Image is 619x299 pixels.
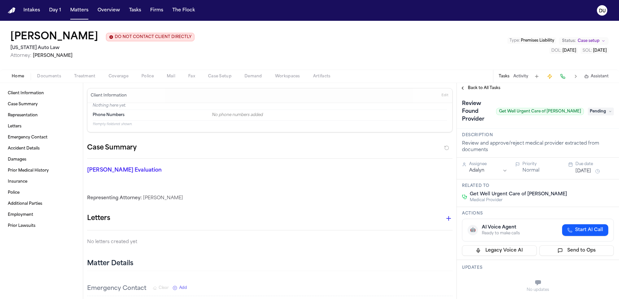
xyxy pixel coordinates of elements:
[462,245,537,256] button: Legacy Voice AI
[208,74,231,79] span: Case Setup
[562,49,576,53] span: [DATE]
[575,168,591,175] button: [DATE]
[5,132,78,143] a: Emergency Contact
[509,39,520,43] span: Type :
[5,199,78,209] a: Additional Parties
[167,74,175,79] span: Mail
[109,74,128,79] span: Coverage
[93,122,447,127] p: 11 empty fields not shown.
[457,85,504,91] button: Back to All Tasks
[594,167,601,175] button: Snooze task
[440,90,450,101] button: Edit
[462,183,614,188] h3: Related to
[275,74,300,79] span: Workspaces
[313,74,331,79] span: Artifacts
[459,98,494,124] h1: Review Found Provider
[591,74,609,79] span: Assistant
[507,37,556,44] button: Edit Type: Premises Liability
[545,72,554,81] button: Create Immediate Task
[10,31,98,43] button: Edit matter name
[5,221,78,231] a: Prior Lawsuits
[562,38,576,44] span: Status:
[499,74,509,79] button: Tasks
[93,103,447,110] p: Nothing here yet.
[87,143,137,153] h2: Case Summary
[470,227,476,233] span: 🤖
[95,5,123,16] button: Overview
[522,167,539,174] button: Normal
[584,74,609,79] button: Assistant
[10,53,32,58] span: Attorney:
[462,133,614,138] h3: Description
[5,165,78,176] a: Prior Medical History
[12,74,24,79] span: Home
[581,47,609,54] button: Edit SOL: 2028-03-11
[5,88,78,98] a: Client Information
[593,49,607,53] span: [DATE]
[159,285,169,291] span: Clear
[115,34,191,40] span: DO NOT CONTACT CLIENT DIRECTLY
[575,162,614,167] div: Due date
[87,284,146,293] h3: Emergency Contact
[170,5,198,16] button: The Flock
[462,211,614,216] h3: Actions
[10,31,98,43] h1: [PERSON_NAME]
[5,121,78,132] a: Letters
[583,49,592,53] span: SOL :
[8,7,16,14] img: Finch Logo
[470,191,567,198] span: Get Well Urgent Care of [PERSON_NAME]
[575,227,603,233] span: Start AI Call
[46,5,64,16] button: Day 1
[33,53,72,58] span: [PERSON_NAME]
[87,238,453,246] p: No letters created yet
[462,140,614,153] div: Review and approve/reject medical provider extracted from documents
[5,143,78,154] a: Accident Details
[521,39,554,43] span: Premises Liability
[470,198,567,203] span: Medical Provider
[496,108,584,115] span: Get Well Urgent Care of [PERSON_NAME]
[68,5,91,16] button: Matters
[87,166,204,174] p: [PERSON_NAME] Evaluation
[87,259,133,268] h2: Matter Details
[468,85,500,91] span: Back to All Tasks
[74,74,96,79] span: Treatment
[522,162,561,167] div: Priority
[549,47,578,54] button: Edit DOL: 2025-03-11
[244,74,262,79] span: Demand
[148,5,166,16] button: Firms
[126,5,144,16] button: Tasks
[441,93,448,98] span: Edit
[87,195,453,201] div: [PERSON_NAME]
[21,5,43,16] button: Intakes
[469,162,507,167] div: Assignee
[482,224,520,231] div: AI Voice Agent
[513,74,528,79] button: Activity
[8,7,16,14] a: Home
[558,72,567,81] button: Make a Call
[188,74,195,79] span: Fax
[5,210,78,220] a: Employment
[551,49,561,53] span: DOL :
[141,74,154,79] span: Police
[5,99,78,110] a: Case Summary
[87,213,110,224] h1: Letters
[5,110,78,121] a: Representation
[482,231,520,236] div: Ready to make calls
[5,188,78,198] a: Police
[588,108,614,115] span: Pending
[578,38,599,44] span: Case setup
[179,285,187,291] span: Add
[532,72,541,81] button: Add Task
[10,44,194,52] h2: [US_STATE] Auto Law
[559,37,609,45] button: Change status from Case setup
[5,176,78,187] a: Insurance
[153,285,169,291] button: Clear Emergency Contact
[173,285,187,291] button: Add New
